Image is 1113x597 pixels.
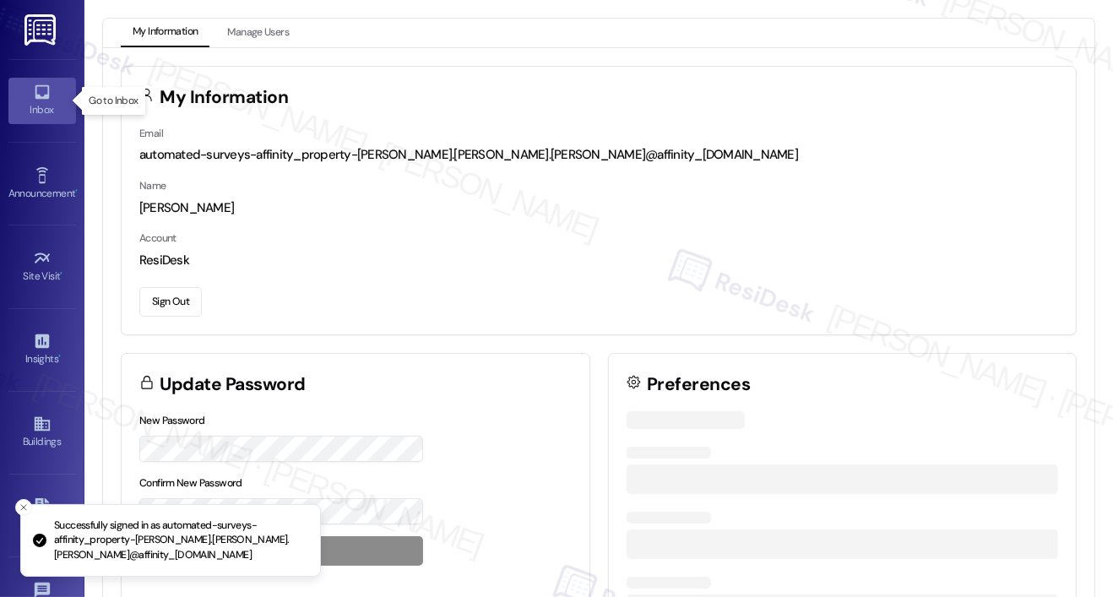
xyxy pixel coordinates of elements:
label: New Password [139,414,205,427]
span: • [61,268,63,280]
label: Confirm New Password [139,476,242,490]
button: My Information [121,19,209,47]
button: Sign Out [139,287,202,317]
span: • [58,350,61,362]
h3: Preferences [647,376,750,393]
img: ResiDesk Logo [24,14,59,46]
label: Email [139,127,163,140]
a: Site Visit • [8,244,76,290]
button: Manage Users [215,19,301,47]
div: ResiDesk [139,252,1058,269]
p: Go to Inbox [89,94,138,108]
span: • [75,185,78,197]
a: Leads [8,493,76,539]
h3: My Information [160,89,289,106]
h3: Update Password [160,376,306,393]
a: Insights • [8,327,76,372]
a: Inbox [8,78,76,123]
button: Close toast [15,499,32,516]
a: Buildings [8,410,76,455]
label: Account [139,231,176,245]
div: automated-surveys-affinity_property-[PERSON_NAME].[PERSON_NAME].[PERSON_NAME]@affinity_[DOMAIN_NAME] [139,146,1058,164]
div: [PERSON_NAME] [139,199,1058,217]
label: Name [139,179,166,193]
p: Successfully signed in as automated-surveys-affinity_property-[PERSON_NAME].[PERSON_NAME].[PERSON... [54,518,307,563]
